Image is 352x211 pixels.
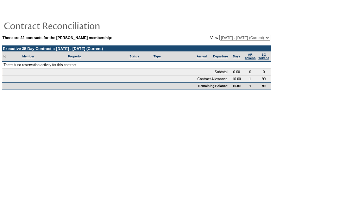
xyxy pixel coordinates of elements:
td: 10.00 [230,82,243,89]
b: There are 22 contracts for the [PERSON_NAME] membership: [2,36,112,40]
a: Days [233,55,240,58]
a: Status [130,55,139,58]
td: Id [2,51,21,62]
img: pgTtlContractReconciliation.gif [4,18,144,32]
td: There is no reservation activity for this contract [2,62,271,69]
td: 1 [243,76,257,82]
a: Property [68,55,81,58]
td: View: [176,35,270,41]
td: Subtotal: [2,69,230,76]
td: 99 [257,76,271,82]
td: 0.00 [230,69,243,76]
td: 10.00 [230,76,243,82]
td: Contract Allowance: [2,76,230,82]
a: ARTokens [245,53,256,60]
a: Member [22,55,34,58]
a: Arrival [197,55,207,58]
a: Departure [213,55,228,58]
td: Executive 35 Day Contract :: [DATE] - [DATE] (Current) [2,46,271,51]
td: 99 [257,82,271,89]
td: 0 [243,69,257,76]
a: SGTokens [258,53,269,60]
td: 1 [243,82,257,89]
td: 0 [257,69,271,76]
a: Type [153,55,161,58]
td: Remaining Balance: [2,82,230,89]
